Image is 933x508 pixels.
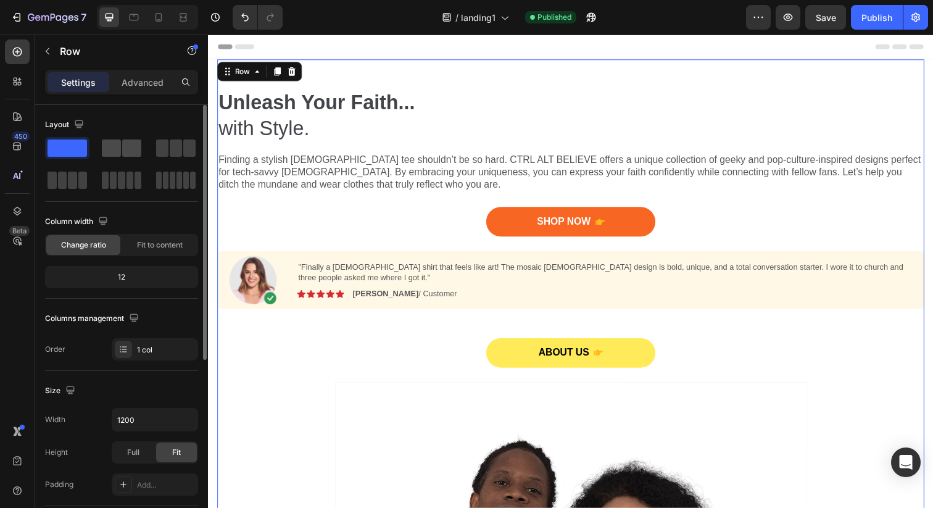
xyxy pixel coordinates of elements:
[12,131,30,141] div: 450
[851,5,903,30] button: Publish
[284,176,457,206] a: Shop Now
[455,11,458,24] span: /
[805,5,846,30] button: Save
[9,55,731,110] h2: with Style.
[461,11,496,24] span: landing1
[172,447,181,458] span: Fit
[81,10,86,25] p: 7
[112,409,197,431] input: Auto
[127,447,139,458] span: Full
[45,383,78,399] div: Size
[92,233,719,254] p: "Finally a [DEMOGRAPHIC_DATA] shirt that feels like art! The mosaic [DEMOGRAPHIC_DATA] design is ...
[25,32,45,43] div: Row
[816,12,836,23] span: Save
[10,57,211,80] strong: Unleash Your Faith...
[891,448,921,477] div: Open Intercom Messenger
[60,44,165,59] p: Row
[22,226,71,275] img: gempages_583691285857043175-27d0c596-ad9b-4e96-8575-aa9911905ce2.png
[137,239,183,251] span: Fit to content
[45,414,65,425] div: Width
[537,12,571,23] span: Published
[208,35,933,508] iframe: Design area
[284,310,457,340] a: About us
[45,447,68,458] div: Height
[336,185,391,198] div: Shop Now
[45,310,141,327] div: Columns management
[45,479,73,490] div: Padding
[147,260,215,269] strong: [PERSON_NAME]
[233,5,283,30] div: Undo/Redo
[48,269,196,286] div: 12
[45,344,65,355] div: Order
[137,480,195,491] div: Add...
[122,76,164,89] p: Advanced
[147,260,254,269] p: / Customer
[9,226,30,236] div: Beta
[45,117,86,133] div: Layout
[861,11,892,24] div: Publish
[137,344,195,356] div: 1 col
[338,319,389,331] p: About us
[61,76,96,89] p: Settings
[5,5,92,30] button: 7
[10,122,730,160] p: Finding a stylish [DEMOGRAPHIC_DATA] tee shouldn’t be so hard. CTRL ALT BELIEVE offers a unique c...
[45,214,110,230] div: Column width
[61,239,106,251] span: Change ratio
